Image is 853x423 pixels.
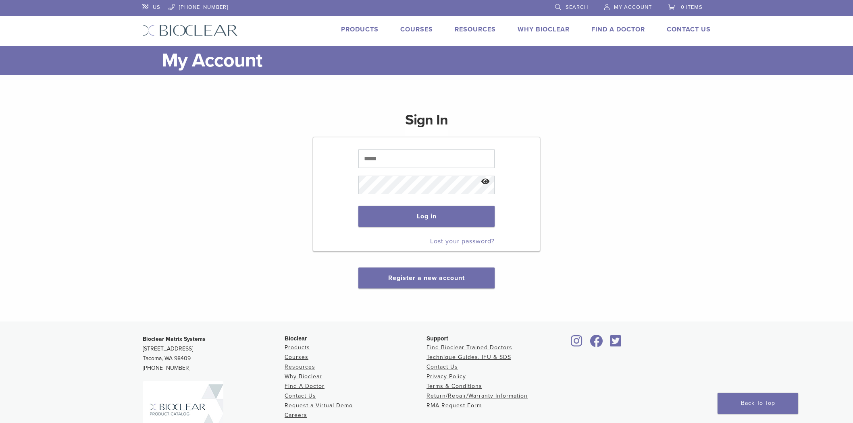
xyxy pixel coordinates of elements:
a: Bioclear [568,340,585,348]
a: RMA Request Form [426,402,482,409]
span: Support [426,335,448,342]
p: [STREET_ADDRESS] Tacoma, WA 98409 [PHONE_NUMBER] [143,334,285,373]
h1: Sign In [405,110,448,136]
a: Why Bioclear [518,25,570,33]
button: Show password [477,172,494,192]
span: My Account [614,4,652,10]
a: Resources [455,25,496,33]
a: Return/Repair/Warranty Information [426,392,528,399]
button: Register a new account [358,267,495,288]
a: Products [341,25,379,33]
a: Privacy Policy [426,373,466,380]
a: Contact Us [285,392,316,399]
a: Find A Doctor [591,25,645,33]
h1: My Account [162,46,711,75]
img: Bioclear [142,25,238,36]
a: Products [285,344,310,351]
span: 0 items [681,4,703,10]
span: Bioclear [285,335,307,342]
a: Why Bioclear [285,373,322,380]
a: Bioclear [607,340,624,348]
a: Resources [285,363,315,370]
a: Careers [285,412,307,419]
a: Request a Virtual Demo [285,402,353,409]
a: Register a new account [388,274,465,282]
a: Find Bioclear Trained Doctors [426,344,512,351]
a: Contact Us [426,363,458,370]
a: Bioclear [587,340,605,348]
a: Back To Top [718,393,798,414]
a: Courses [285,354,308,361]
a: Contact Us [667,25,711,33]
a: Find A Doctor [285,383,325,390]
a: Technique Guides, IFU & SDS [426,354,511,361]
strong: Bioclear Matrix Systems [143,336,206,342]
span: Search [566,4,588,10]
a: Courses [400,25,433,33]
button: Log in [358,206,494,227]
a: Terms & Conditions [426,383,482,390]
a: Lost your password? [430,237,495,245]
